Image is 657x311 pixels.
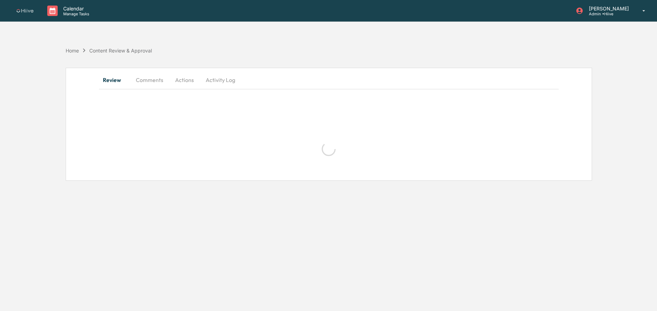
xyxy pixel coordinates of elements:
div: secondary tabs example [99,72,559,88]
p: Manage Tasks [58,11,93,16]
div: Home [66,48,79,54]
img: logo [17,9,33,13]
p: Admin • Hiive [583,11,632,16]
p: Calendar [58,6,93,11]
button: Actions [169,72,200,88]
p: [PERSON_NAME] [583,6,632,11]
div: Content Review & Approval [89,48,152,54]
button: Activity Log [200,72,241,88]
button: Comments [130,72,169,88]
button: Review [99,72,130,88]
